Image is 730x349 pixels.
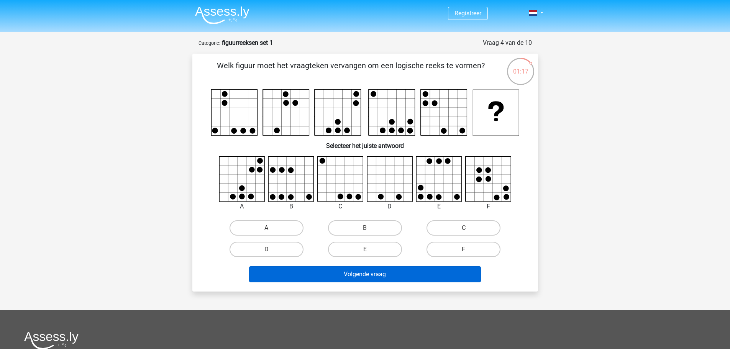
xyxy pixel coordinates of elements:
div: B [262,202,320,211]
div: D [361,202,419,211]
label: D [230,242,303,257]
label: C [427,220,500,236]
div: C [312,202,369,211]
label: B [328,220,402,236]
div: A [213,202,271,211]
label: E [328,242,402,257]
strong: figuurreeksen set 1 [222,39,273,46]
img: Assessly [195,6,249,24]
div: F [459,202,517,211]
button: Volgende vraag [249,266,481,282]
div: E [410,202,468,211]
small: Categorie: [198,40,220,46]
label: A [230,220,303,236]
div: Vraag 4 van de 10 [483,38,532,48]
a: Registreer [454,10,481,17]
label: F [427,242,500,257]
div: 01:17 [506,57,535,76]
h6: Selecteer het juiste antwoord [205,136,526,149]
p: Welk figuur moet het vraagteken vervangen om een logische reeks te vormen? [205,60,497,83]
